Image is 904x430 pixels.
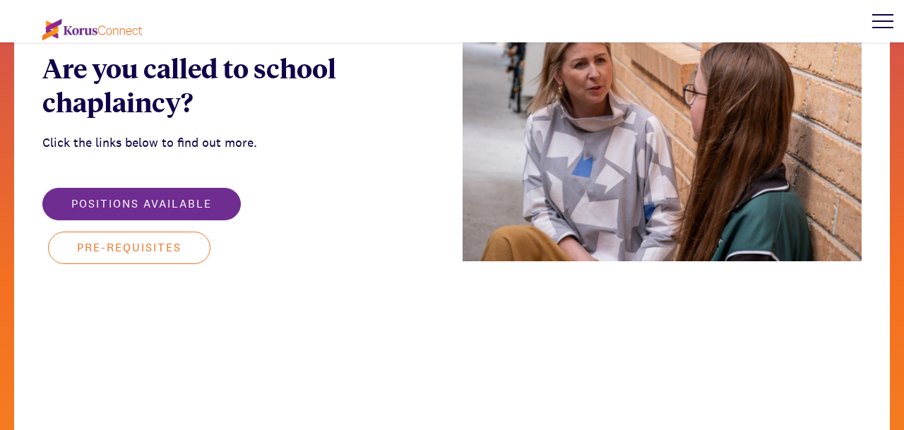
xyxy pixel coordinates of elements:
div: Click the links below to find out more. [42,133,336,153]
img: korus-connect%2Fc5177985-88d5-491d-9cd7-4a1febad1357_logo.svg [42,19,142,40]
a: Positions available [42,198,241,210]
button: Positions available [42,188,241,220]
button: Pre-requisites [48,232,210,264]
a: Pre-requisites [42,241,210,253]
div: Are you called to school chaplaincy? [42,51,336,119]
